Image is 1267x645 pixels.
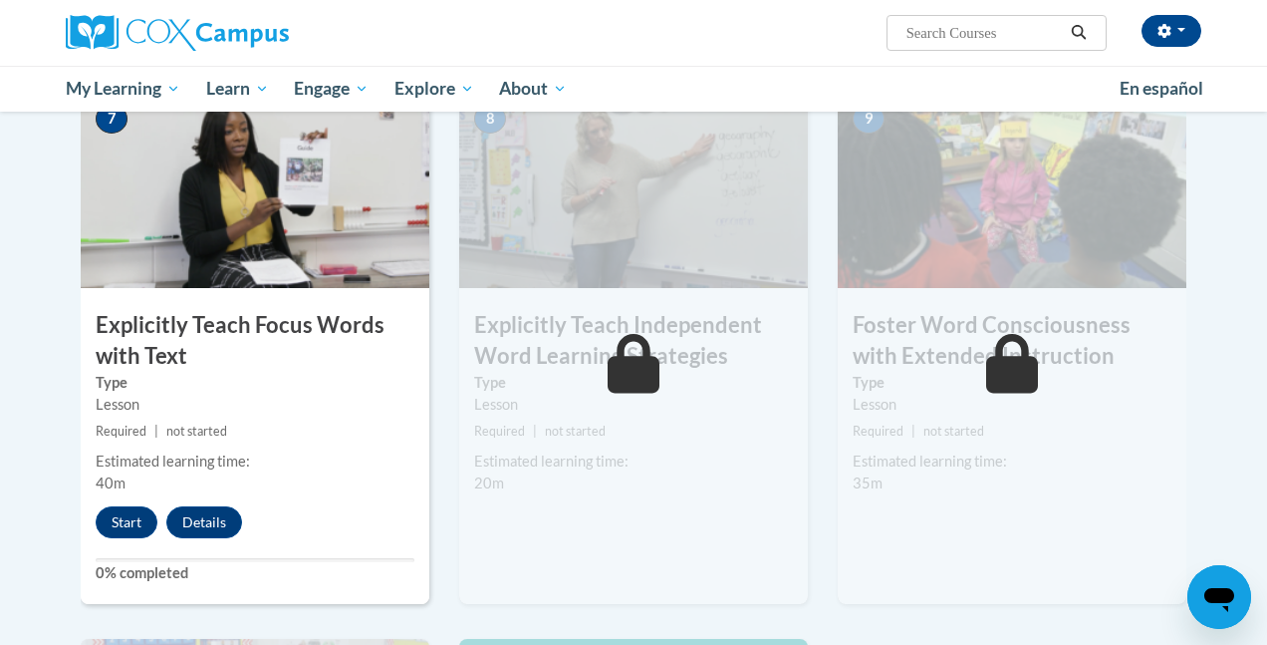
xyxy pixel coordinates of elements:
img: Course Image [459,89,808,288]
div: Main menu [51,66,1216,112]
span: Required [853,424,903,439]
span: 40m [96,475,126,491]
img: Cox Campus [66,15,289,51]
span: 20m [474,475,504,491]
span: 35m [853,475,883,491]
div: Estimated learning time: [474,451,793,473]
a: Explore [381,66,487,112]
div: Lesson [853,394,1171,416]
div: Lesson [96,394,414,416]
span: | [533,424,537,439]
span: My Learning [66,77,180,101]
label: Type [96,372,414,394]
span: 7 [96,104,127,134]
div: Lesson [474,394,793,416]
button: Account Settings [1141,15,1201,47]
input: Search Courses [904,21,1064,45]
a: Cox Campus [66,15,424,51]
span: Required [96,424,146,439]
span: not started [545,424,606,439]
label: Type [853,372,1171,394]
span: not started [166,424,227,439]
label: Type [474,372,793,394]
a: En español [1107,68,1216,110]
h3: Foster Word Consciousness with Extended Instruction [838,310,1186,372]
h3: Explicitly Teach Independent Word Learning Strategies [459,310,808,372]
button: Search [1064,21,1094,45]
img: Course Image [838,89,1186,288]
span: En español [1120,78,1203,99]
div: Estimated learning time: [853,451,1171,473]
a: My Learning [53,66,193,112]
iframe: Button to launch messaging window [1187,565,1251,629]
span: | [911,424,915,439]
div: Estimated learning time: [96,451,414,473]
span: 9 [853,104,885,134]
span: not started [923,424,984,439]
button: Start [96,506,157,538]
span: 8 [474,104,506,134]
button: Details [166,506,242,538]
span: Explore [394,77,474,101]
span: Engage [294,77,369,101]
h3: Explicitly Teach Focus Words with Text [81,310,429,372]
a: Engage [281,66,381,112]
img: Course Image [81,89,429,288]
a: Learn [193,66,282,112]
span: | [154,424,158,439]
a: About [487,66,581,112]
span: Learn [206,77,269,101]
label: 0% completed [96,562,414,584]
span: About [499,77,567,101]
span: Required [474,424,525,439]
